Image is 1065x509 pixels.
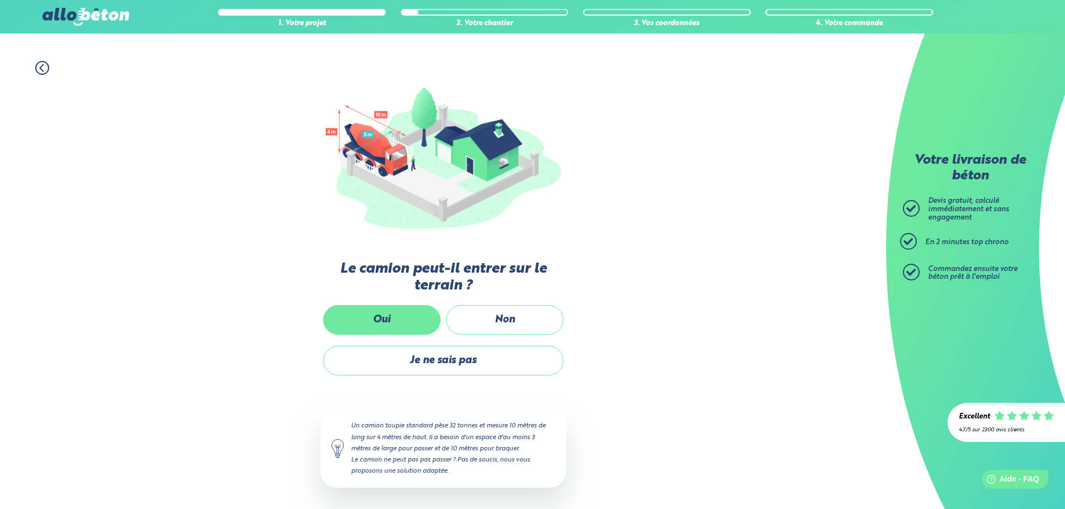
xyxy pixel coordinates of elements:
div: 1. Votre projet [218,20,386,28]
label: Oui [323,305,441,335]
iframe: Help widget launcher [965,465,1053,497]
div: 4.7/5 sur 2300 avis clients [959,427,1054,433]
div: 3. Vos coordonnées [583,20,751,28]
label: Je ne sais pas [323,346,564,375]
div: Un camion toupie standard pèse 32 tonnes et mesure 10 mètres de long sur 4 mètres de haut. Il a b... [320,409,566,488]
span: En 2 minutes top chrono [925,239,1009,246]
img: allobéton [42,8,129,26]
div: Excellent [959,413,990,421]
span: Devis gratuit, calculé immédiatement et sans engagement [928,197,1009,221]
p: Votre livraison de béton [906,153,1034,184]
div: 2. Votre chantier [401,20,569,28]
label: Non [446,305,564,335]
label: Le camion peut-il entrer sur le terrain ? [320,261,566,294]
div: 4. Votre commande [765,20,933,28]
span: Commandez ensuite votre béton prêt à l'emploi [928,265,1017,281]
